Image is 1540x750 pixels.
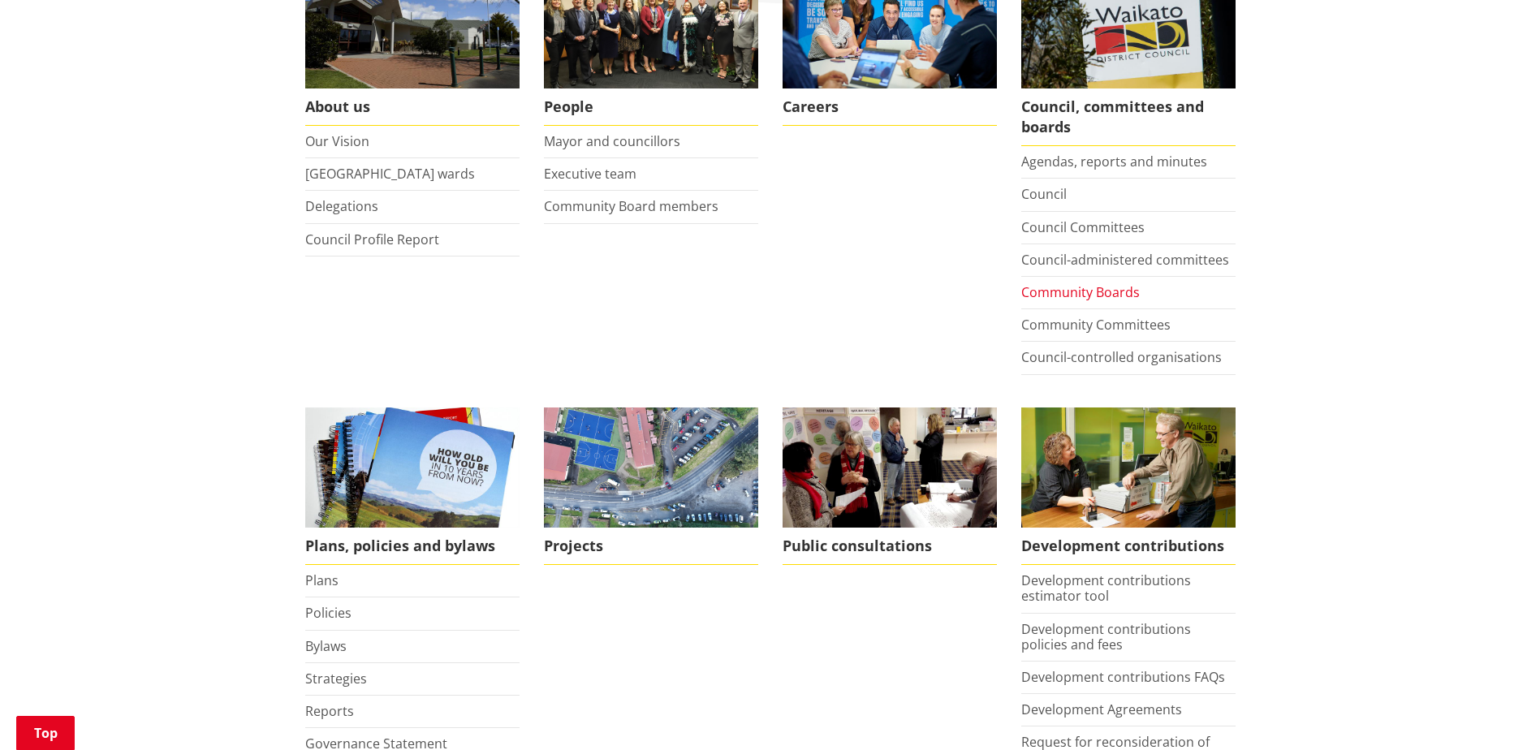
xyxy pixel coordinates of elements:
[544,407,758,566] a: Projects
[783,88,997,126] span: Careers
[544,528,758,565] span: Projects
[544,407,758,528] img: DJI_0336
[305,571,339,589] a: Plans
[1021,251,1229,269] a: Council-administered committees
[783,407,997,528] img: public-consultations
[305,637,347,655] a: Bylaws
[305,670,367,687] a: Strategies
[305,88,520,126] span: About us
[1021,620,1191,653] a: Development contributions policies and fees
[1021,348,1222,366] a: Council-controlled organisations
[305,407,520,566] a: We produce a number of plans, policies and bylaws including the Long Term Plan Plans, policies an...
[1021,283,1140,301] a: Community Boards
[1021,218,1145,236] a: Council Committees
[1021,528,1236,565] span: Development contributions
[305,165,475,183] a: [GEOGRAPHIC_DATA] wards
[544,132,680,150] a: Mayor and councillors
[305,197,378,215] a: Delegations
[305,528,520,565] span: Plans, policies and bylaws
[1021,407,1236,566] a: FInd out more about fees and fines here Development contributions
[1465,682,1524,740] iframe: Messenger Launcher
[305,407,520,528] img: Long Term Plan
[1021,316,1171,334] a: Community Committees
[305,702,354,720] a: Reports
[544,165,636,183] a: Executive team
[305,132,369,150] a: Our Vision
[783,407,997,566] a: public-consultations Public consultations
[16,716,75,750] a: Top
[305,231,439,248] a: Council Profile Report
[1021,153,1207,170] a: Agendas, reports and minutes
[1021,571,1191,605] a: Development contributions estimator tool
[544,197,718,215] a: Community Board members
[1021,185,1067,203] a: Council
[1021,407,1236,528] img: Fees
[1021,700,1182,718] a: Development Agreements
[544,88,758,126] span: People
[783,528,997,565] span: Public consultations
[305,604,352,622] a: Policies
[1021,88,1236,146] span: Council, committees and boards
[1021,668,1225,686] a: Development contributions FAQs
